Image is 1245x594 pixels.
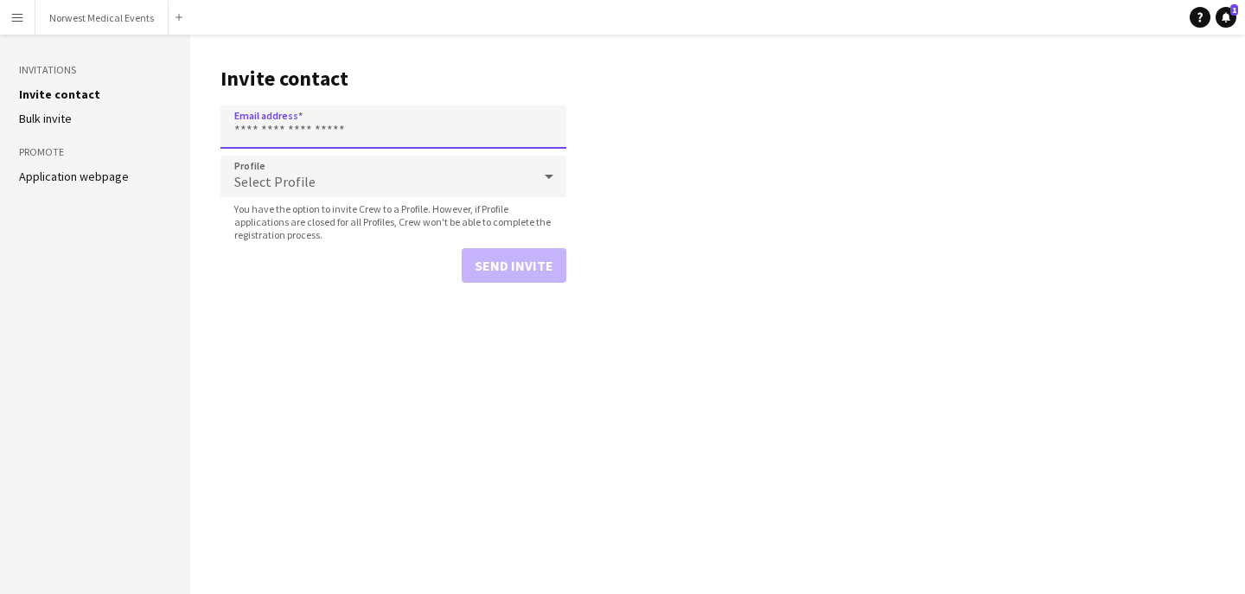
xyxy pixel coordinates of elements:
[19,62,171,78] h3: Invitations
[35,1,169,35] button: Norwest Medical Events
[19,169,129,184] a: Application webpage
[220,66,566,92] h1: Invite contact
[234,173,316,190] span: Select Profile
[1230,4,1238,16] span: 1
[1216,7,1236,28] a: 1
[19,111,72,126] a: Bulk invite
[19,144,171,160] h3: Promote
[19,86,100,102] a: Invite contact
[220,202,566,241] span: You have the option to invite Crew to a Profile. However, if Profile applications are closed for ...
